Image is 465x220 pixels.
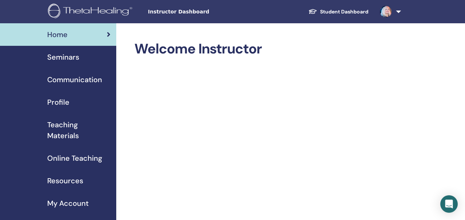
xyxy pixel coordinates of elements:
[308,8,317,15] img: graduation-cap-white.svg
[440,195,458,213] div: Open Intercom Messenger
[47,52,79,63] span: Seminars
[47,97,69,108] span: Profile
[48,4,135,20] img: logo.png
[134,41,400,57] h2: Welcome Instructor
[148,8,257,16] span: Instructor Dashboard
[47,198,89,209] span: My Account
[47,29,68,40] span: Home
[303,5,374,19] a: Student Dashboard
[47,153,102,164] span: Online Teaching
[47,119,110,141] span: Teaching Materials
[380,6,392,17] img: default.jpg
[47,175,83,186] span: Resources
[47,74,102,85] span: Communication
